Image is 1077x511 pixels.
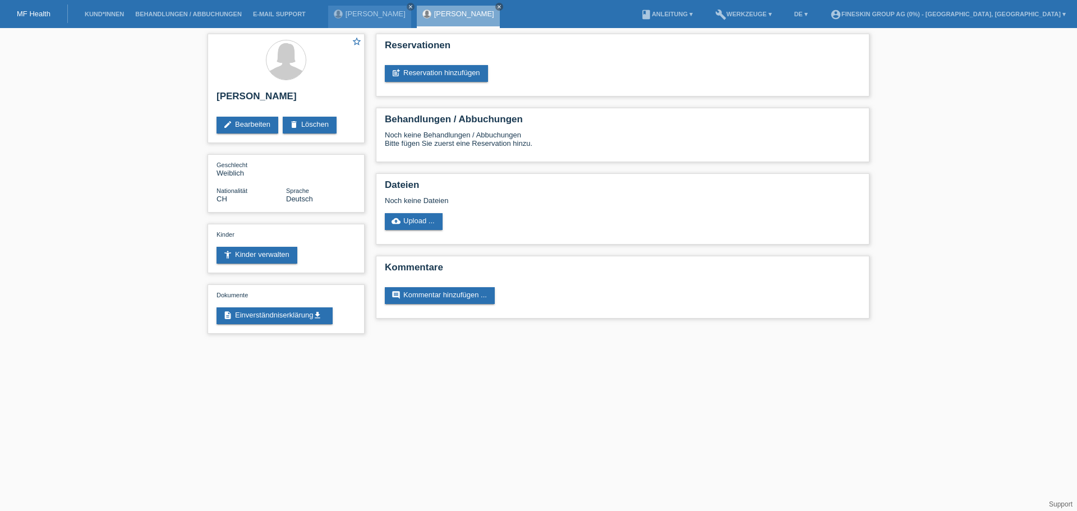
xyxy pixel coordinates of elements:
[217,292,248,298] span: Dokumente
[385,196,728,205] div: Noch keine Dateien
[217,231,234,238] span: Kinder
[392,68,401,77] i: post_add
[385,179,860,196] h2: Dateien
[385,114,860,131] h2: Behandlungen / Abbuchungen
[385,262,860,279] h2: Kommentare
[715,9,726,20] i: build
[385,131,860,156] div: Noch keine Behandlungen / Abbuchungen Bitte fügen Sie zuerst eine Reservation hinzu.
[289,120,298,129] i: delete
[1049,500,1073,508] a: Support
[825,11,1071,17] a: account_circleFineSkin Group AG (0%) - [GEOGRAPHIC_DATA], [GEOGRAPHIC_DATA] ▾
[283,117,337,133] a: deleteLöschen
[217,160,286,177] div: Weiblich
[408,4,413,10] i: close
[286,187,309,194] span: Sprache
[407,3,415,11] a: close
[352,36,362,48] a: star_border
[247,11,311,17] a: E-Mail Support
[217,307,333,324] a: descriptionEinverständniserklärungget_app
[223,250,232,259] i: accessibility_new
[385,287,495,304] a: commentKommentar hinzufügen ...
[385,40,860,57] h2: Reservationen
[830,9,841,20] i: account_circle
[352,36,362,47] i: star_border
[217,247,297,264] a: accessibility_newKinder verwalten
[313,311,322,320] i: get_app
[641,9,652,20] i: book
[217,162,247,168] span: Geschlecht
[217,91,356,108] h2: [PERSON_NAME]
[385,65,488,82] a: post_addReservation hinzufügen
[79,11,130,17] a: Kund*innen
[385,213,443,230] a: cloud_uploadUpload ...
[495,3,503,11] a: close
[17,10,50,18] a: MF Health
[434,10,494,18] a: [PERSON_NAME]
[789,11,813,17] a: DE ▾
[223,311,232,320] i: description
[217,187,247,194] span: Nationalität
[130,11,247,17] a: Behandlungen / Abbuchungen
[223,120,232,129] i: edit
[496,4,502,10] i: close
[392,291,401,300] i: comment
[346,10,406,18] a: [PERSON_NAME]
[635,11,698,17] a: bookAnleitung ▾
[217,195,227,203] span: Schweiz
[217,117,278,133] a: editBearbeiten
[392,217,401,225] i: cloud_upload
[710,11,777,17] a: buildWerkzeuge ▾
[286,195,313,203] span: Deutsch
